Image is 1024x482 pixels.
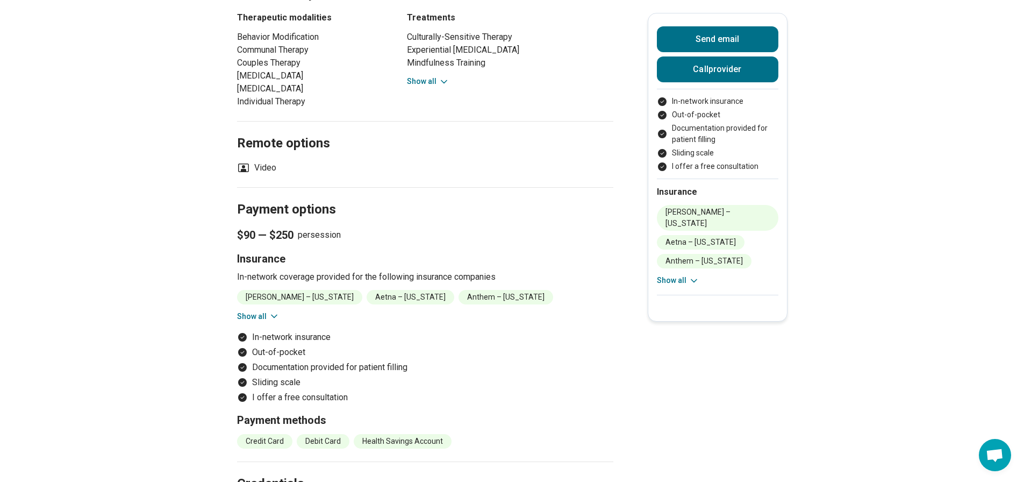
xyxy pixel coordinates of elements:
p: In-network coverage provided for the following insurance companies [237,271,613,283]
li: [MEDICAL_DATA] [237,82,388,95]
li: [MEDICAL_DATA] [237,69,388,82]
p: per session [237,228,613,243]
h2: Remote options [237,109,613,153]
button: Callprovider [657,56,778,82]
li: Sliding scale [657,147,778,159]
li: Anthem – [US_STATE] [657,254,751,268]
li: Sliding scale [237,376,613,389]
li: Aetna – [US_STATE] [657,235,744,250]
li: Individual Therapy [237,95,388,108]
li: I offer a free consultation [657,161,778,172]
li: Culturally-Sensitive Therapy [407,31,613,44]
li: Couples Therapy [237,56,388,69]
ul: Payment options [237,331,613,404]
li: In-network insurance [657,96,778,107]
h3: Therapeutic modalities [237,11,388,24]
li: Out-of-pocket [657,109,778,120]
li: Communal Therapy [237,44,388,56]
h3: Payment methods [237,413,613,428]
li: Video [237,161,276,174]
button: Show all [657,275,699,286]
li: Out-of-pocket [237,346,613,359]
h2: Payment options [237,175,613,219]
h3: Treatments [407,11,613,24]
h2: Insurance [657,186,778,199]
li: [PERSON_NAME] – [US_STATE] [657,205,778,231]
button: Send email [657,26,778,52]
li: Mindfulness Training [407,56,613,69]
button: Show all [407,76,449,87]
div: Open chat [979,439,1011,471]
li: I offer a free consultation [237,391,613,404]
span: $90 — $250 [237,228,293,243]
button: Show all [237,311,280,322]
li: Credit Card [237,434,292,449]
li: Documentation provided for patient filling [237,361,613,374]
li: Health Savings Account [354,434,452,449]
li: [PERSON_NAME] – [US_STATE] [237,290,362,304]
ul: Payment options [657,96,778,172]
li: In-network insurance [237,331,613,344]
li: Experiential [MEDICAL_DATA] [407,44,613,56]
li: Debit Card [297,434,349,449]
li: Aetna – [US_STATE] [367,290,454,304]
li: Anthem – [US_STATE] [459,290,553,304]
h3: Insurance [237,251,613,266]
li: Behavior Modification [237,31,388,44]
li: Documentation provided for patient filling [657,123,778,145]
